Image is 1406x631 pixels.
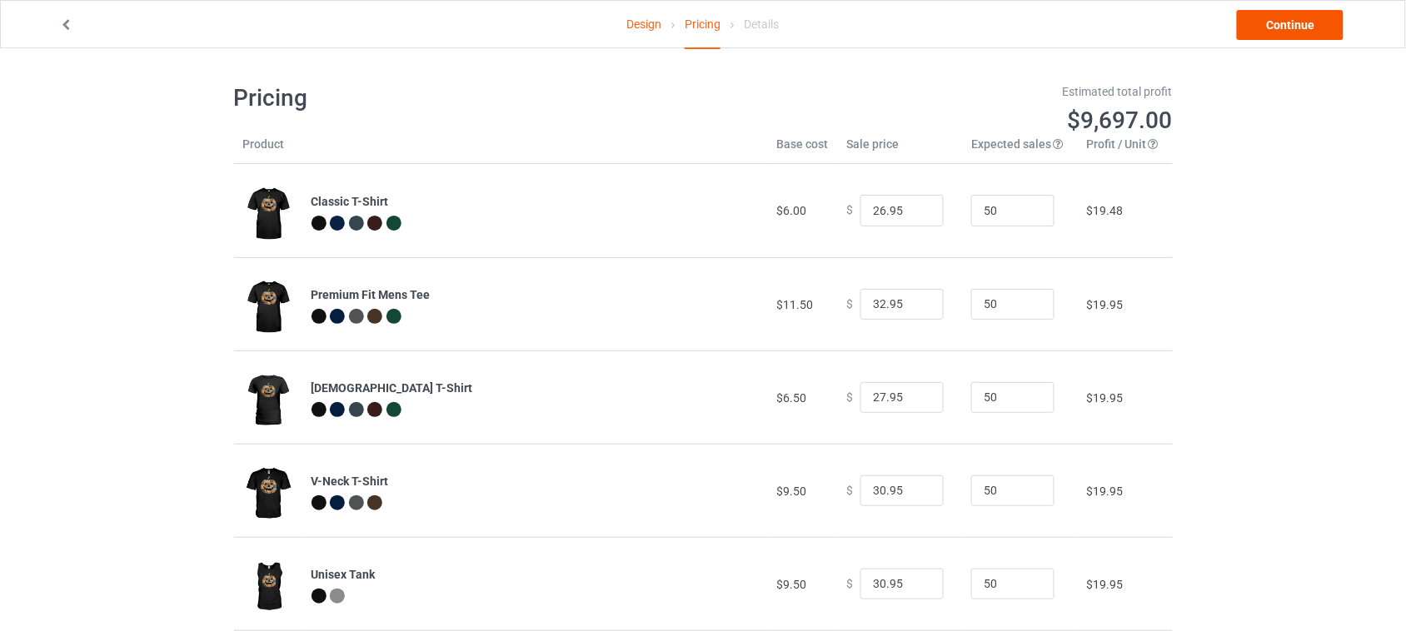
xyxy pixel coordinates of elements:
[962,136,1077,164] th: Expected sales
[1077,136,1172,164] th: Profit / Unit
[776,298,813,311] span: $11.50
[330,589,345,604] img: heather_texture.png
[767,136,837,164] th: Base cost
[626,1,661,47] a: Design
[776,391,806,405] span: $6.50
[776,578,806,591] span: $9.50
[846,297,853,311] span: $
[715,83,1173,100] div: Estimated total profit
[846,484,853,497] span: $
[1086,204,1123,217] span: $19.48
[312,288,431,301] b: Premium Fit Mens Tee
[234,83,692,113] h1: Pricing
[1086,484,1123,498] span: $19.95
[234,136,302,164] th: Product
[1086,578,1123,591] span: $19.95
[846,577,853,590] span: $
[1086,298,1123,311] span: $19.95
[312,195,389,208] b: Classic T-Shirt
[1237,10,1344,40] a: Continue
[846,390,853,404] span: $
[1068,107,1173,134] span: $9,697.00
[312,568,376,581] b: Unisex Tank
[776,484,806,498] span: $9.50
[745,1,780,47] div: Details
[685,1,720,49] div: Pricing
[312,381,473,395] b: [DEMOGRAPHIC_DATA] T-Shirt
[776,204,806,217] span: $6.00
[1086,391,1123,405] span: $19.95
[846,204,853,217] span: $
[312,474,389,488] b: V-Neck T-Shirt
[837,136,962,164] th: Sale price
